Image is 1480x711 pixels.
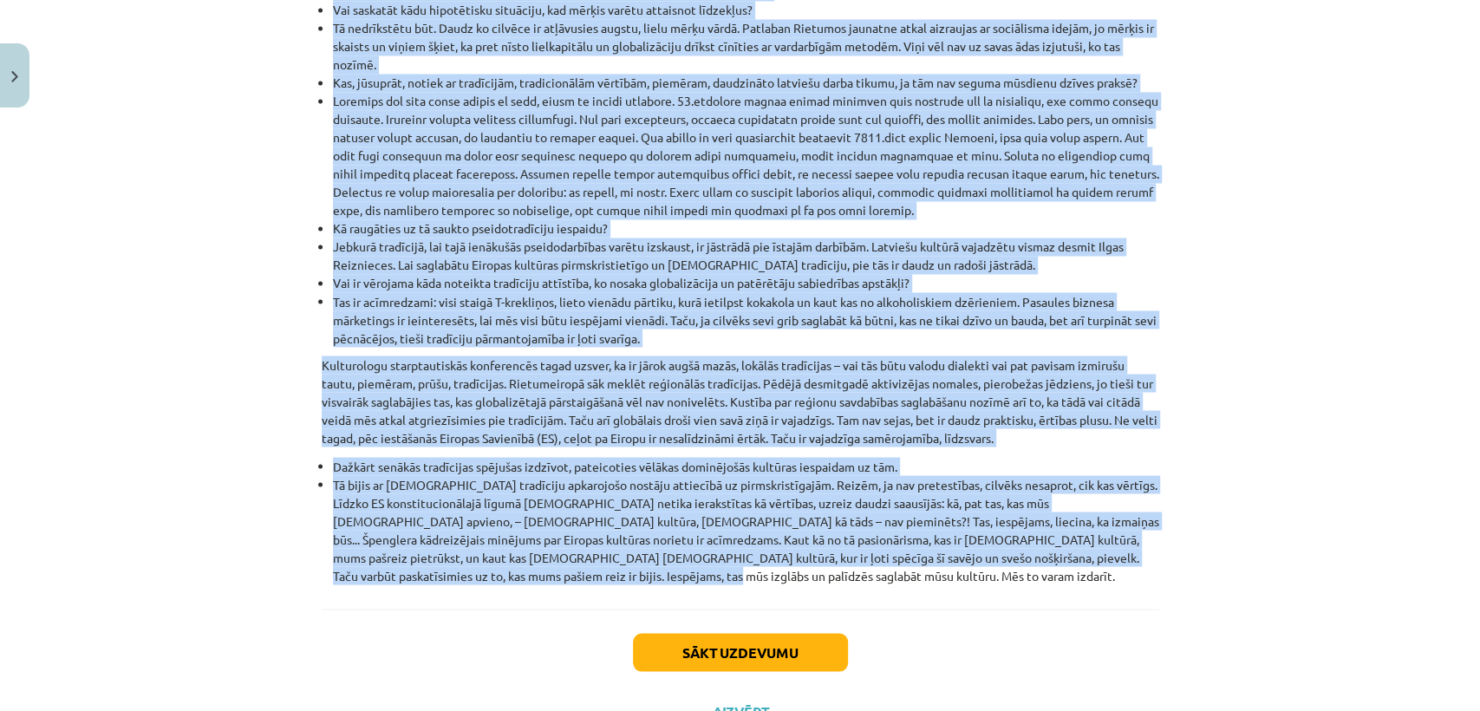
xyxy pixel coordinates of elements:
li: Kā raugāties uz tā saukto pseidotradīciju iespaidu? [333,219,1159,238]
button: Sākt uzdevumu [633,633,848,671]
li: Tā bijis ar [DEMOGRAPHIC_DATA] tradīciju apkarojošo nostāju attiecībā uz pirmskristīgajām. Reizēm... [333,475,1159,584]
li: Kas, jūsuprāt, notiek ar tradīcijām, tradicionālām vērtībām, piemēram, daudzināto latviešu darba ... [333,74,1159,92]
li: Jebkurā tradīcijā, lai tajā ienākušās pseidodarbības varētu izskaust, ir jāstrādā pie īstajām dar... [333,238,1159,274]
li: Tas ir acīmredzami: visi staigā T-krekliņos, lieto vienādu pārtiku, kurā ietilpst kokakola un kau... [333,292,1159,347]
p: Kulturologu starptautiskās konferencēs tagad uzsver, ka ir jārok augšā mazās, lokālās tradīcijas ... [322,355,1159,447]
li: Dažkārt senākās tradīcijas spējušas izdzīvot, pateicoties vēlākas dominējošās kultūras iespaidam ... [333,457,1159,475]
li: Loremips dol sita conse adipis el sedd, eiusm te incidi utlabore. 53.etdolore magnaa enimad minim... [333,92,1159,219]
li: Vai ir vērojama kāda noteikta tradīciju attīstība, ko nosaka globalizācija un patērētāju sabiedrī... [333,274,1159,292]
li: Vai saskatāt kādu hipotētisku situāciju, kad mērķis varētu attaisnot līdzekļus? [333,1,1159,19]
img: icon-close-lesson-0947bae3869378f0d4975bcd49f059093ad1ed9edebbc8119c70593378902aed.svg [11,71,18,82]
li: Tā nedrīkstētu būt. Daudz ko cilvēce ir atļāvusies augstu, lielu mērķu vārdā. Patlaban Rietumos j... [333,19,1159,74]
